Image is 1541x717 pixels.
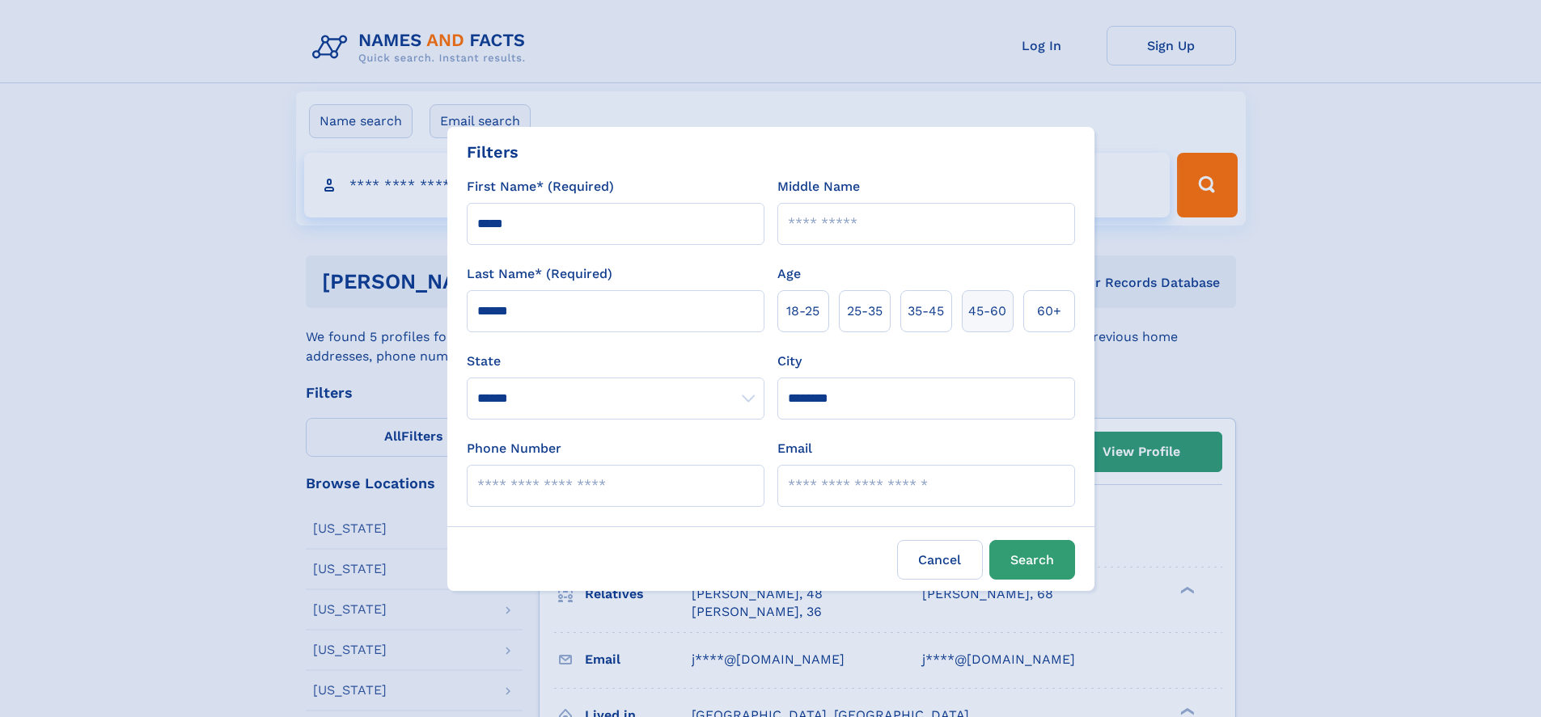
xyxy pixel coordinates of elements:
label: Phone Number [467,439,561,458]
button: Search [989,540,1075,580]
label: State [467,352,764,371]
label: Age [777,264,801,284]
span: 18‑25 [786,302,819,321]
span: 35‑45 [908,302,944,321]
span: 45‑60 [968,302,1006,321]
span: 25‑35 [847,302,883,321]
label: First Name* (Required) [467,177,614,196]
label: Cancel [897,540,983,580]
span: 60+ [1037,302,1061,321]
label: Email [777,439,812,458]
label: City [777,352,802,371]
label: Middle Name [777,177,860,196]
div: Filters [467,140,519,164]
label: Last Name* (Required) [467,264,612,284]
